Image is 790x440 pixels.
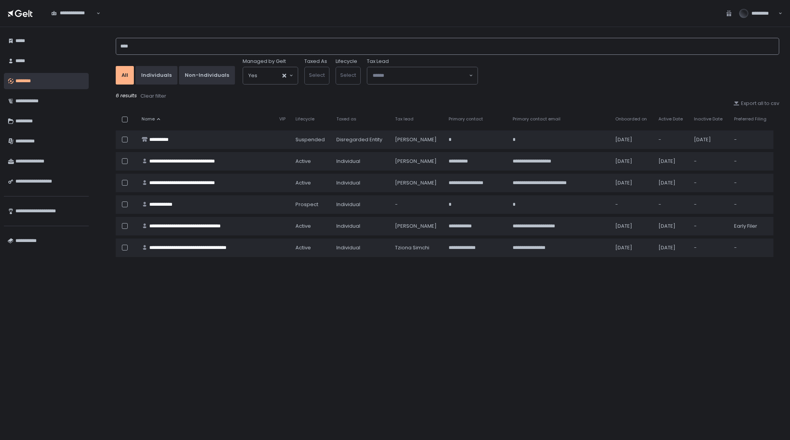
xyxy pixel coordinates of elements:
[734,244,769,251] div: -
[367,58,389,65] span: Tax Lead
[734,201,769,208] div: -
[734,158,769,165] div: -
[513,116,560,122] span: Primary contact email
[122,72,128,79] div: All
[694,244,725,251] div: -
[734,223,769,230] div: Early Filer
[658,223,685,230] div: [DATE]
[135,66,177,85] button: Individuals
[733,100,779,107] button: Export all to csv
[282,74,286,78] button: Clear Selected
[116,66,134,85] button: All
[51,17,96,24] input: Search for option
[694,116,722,122] span: Inactive Date
[395,136,440,143] div: [PERSON_NAME]
[734,179,769,186] div: -
[336,179,385,186] div: Individual
[694,223,725,230] div: -
[279,116,285,122] span: VIP
[395,201,440,208] div: -
[658,179,685,186] div: [DATE]
[395,244,440,251] div: Tziona Simchi
[336,158,385,165] div: Individual
[140,92,167,100] button: Clear filter
[336,116,356,122] span: Taxed as
[243,58,286,65] span: Managed by Gelt
[615,201,649,208] div: -
[142,116,155,122] span: Name
[336,58,357,65] label: Lifecycle
[336,223,385,230] div: Individual
[615,136,649,143] div: [DATE]
[295,223,311,230] span: active
[295,179,311,186] span: active
[658,244,685,251] div: [DATE]
[248,72,257,80] span: Yes
[185,72,229,79] div: Non-Individuals
[304,58,327,65] label: Taxed As
[257,72,282,80] input: Search for option
[336,136,385,143] div: Disregarded Entity
[694,136,725,143] div: [DATE]
[116,92,779,100] div: 6 results
[734,136,769,143] div: -
[615,179,649,186] div: [DATE]
[140,93,166,100] div: Clear filter
[615,244,649,251] div: [DATE]
[658,136,685,143] div: -
[694,158,725,165] div: -
[658,116,683,122] span: Active Date
[449,116,483,122] span: Primary contact
[658,158,685,165] div: [DATE]
[395,116,414,122] span: Tax lead
[367,67,478,84] div: Search for option
[309,71,325,79] span: Select
[295,158,311,165] span: active
[395,158,440,165] div: [PERSON_NAME]
[615,223,649,230] div: [DATE]
[46,5,100,22] div: Search for option
[336,201,385,208] div: Individual
[658,201,685,208] div: -
[395,223,440,230] div: [PERSON_NAME]
[141,72,172,79] div: Individuals
[615,116,647,122] span: Onboarded on
[243,67,298,84] div: Search for option
[615,158,649,165] div: [DATE]
[295,201,318,208] span: prospect
[179,66,235,85] button: Non-Individuals
[295,136,325,143] span: suspended
[694,179,725,186] div: -
[734,116,766,122] span: Preferred Filing
[336,244,385,251] div: Individual
[340,71,356,79] span: Select
[295,244,311,251] span: active
[373,72,468,80] input: Search for option
[395,179,440,186] div: [PERSON_NAME]
[295,116,314,122] span: Lifecycle
[694,201,725,208] div: -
